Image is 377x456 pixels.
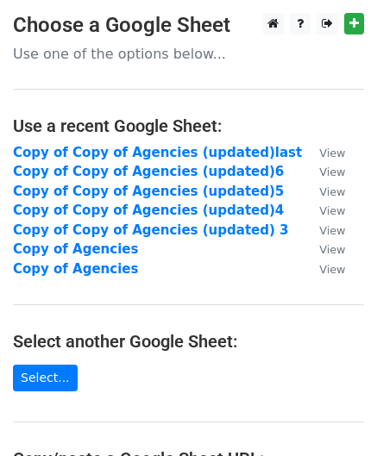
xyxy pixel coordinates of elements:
[13,164,284,179] a: Copy of Copy of Agencies (updated)6
[319,185,345,198] small: View
[319,166,345,178] small: View
[319,204,345,217] small: View
[319,243,345,256] small: View
[302,145,345,160] a: View
[302,222,345,238] a: View
[13,241,138,257] a: Copy of Agencies
[13,331,364,352] h4: Select another Google Sheet:
[302,241,345,257] a: View
[13,365,78,391] a: Select...
[13,261,138,277] a: Copy of Agencies
[319,147,345,159] small: View
[302,184,345,199] a: View
[13,116,364,136] h4: Use a recent Google Sheet:
[13,203,284,218] a: Copy of Copy of Agencies (updated)4
[302,261,345,277] a: View
[13,222,289,238] a: Copy of Copy of Agencies (updated) 3
[13,184,284,199] a: Copy of Copy of Agencies (updated)5
[13,145,302,160] a: Copy of Copy of Agencies (updated)last
[302,164,345,179] a: View
[302,203,345,218] a: View
[319,224,345,237] small: View
[13,45,364,63] p: Use one of the options below...
[13,13,364,38] h3: Choose a Google Sheet
[319,263,345,276] small: View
